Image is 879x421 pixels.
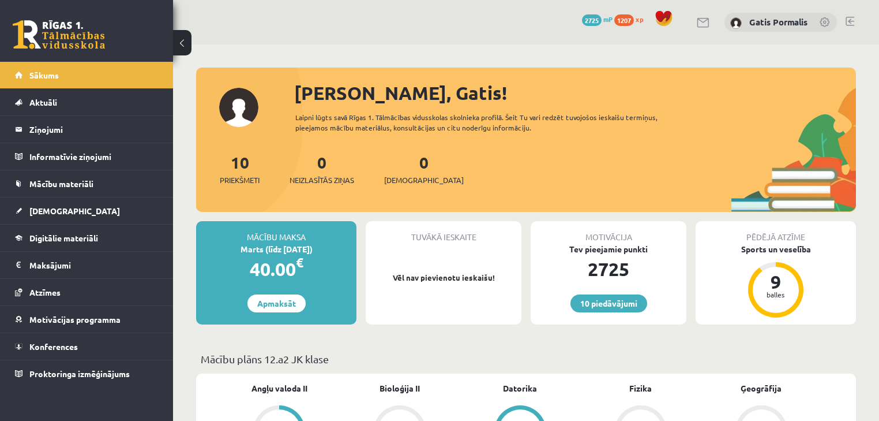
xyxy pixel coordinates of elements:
a: Sākums [15,62,159,88]
img: Gatis Pormalis [730,17,742,29]
a: 2725 mP [582,14,613,24]
a: Bioloģija II [380,382,420,394]
span: Motivācijas programma [29,314,121,325]
span: Priekšmeti [220,174,260,186]
span: Mācību materiāli [29,178,93,189]
a: Aktuāli [15,89,159,116]
p: Mācību plāns 12.a2 JK klase [201,351,851,367]
span: Neizlasītās ziņas [290,174,354,186]
legend: Ziņojumi [29,116,159,143]
a: Datorika [503,382,537,394]
div: Sports un veselība [696,243,856,255]
a: Ģeogrāfija [741,382,782,394]
a: 10 piedāvājumi [570,295,647,312]
div: 40.00 [196,255,356,283]
span: xp [636,14,643,24]
a: Digitālie materiāli [15,225,159,251]
a: Proktoringa izmēģinājums [15,360,159,387]
span: Digitālie materiāli [29,233,98,243]
a: Atzīmes [15,279,159,305]
div: Tev pieejamie punkti [531,243,686,255]
a: Ziņojumi [15,116,159,143]
span: [DEMOGRAPHIC_DATA] [29,206,120,216]
a: Maksājumi [15,252,159,278]
div: Marts (līdz [DATE]) [196,243,356,255]
div: 2725 [531,255,686,283]
span: Konferences [29,341,78,352]
div: [PERSON_NAME], Gatis! [294,79,856,107]
span: 1207 [614,14,634,26]
legend: Maksājumi [29,252,159,278]
a: 0Neizlasītās ziņas [290,152,354,186]
div: Mācību maksa [196,221,356,243]
a: Angļu valoda II [251,382,307,394]
a: Konferences [15,333,159,360]
span: Aktuāli [29,97,57,107]
div: balles [758,291,793,298]
a: Motivācijas programma [15,306,159,333]
div: Tuvākā ieskaite [366,221,521,243]
span: 2725 [582,14,602,26]
span: Proktoringa izmēģinājums [29,368,130,379]
a: Informatīvie ziņojumi [15,143,159,170]
span: Sākums [29,70,59,80]
div: Laipni lūgts savā Rīgas 1. Tālmācības vidusskolas skolnieka profilā. Šeit Tu vari redzēt tuvojošo... [295,112,691,133]
a: 10Priekšmeti [220,152,260,186]
a: Rīgas 1. Tālmācības vidusskola [13,20,105,49]
a: Apmaksāt [247,295,306,312]
a: [DEMOGRAPHIC_DATA] [15,198,159,224]
div: Motivācija [531,221,686,243]
a: 1207 xp [614,14,649,24]
a: Sports un veselība 9 balles [696,243,856,319]
span: Atzīmes [29,287,61,297]
a: Mācību materiāli [15,170,159,197]
div: 9 [758,273,793,291]
span: € [296,254,303,271]
span: [DEMOGRAPHIC_DATA] [384,174,464,186]
a: Gatis Pormalis [749,16,807,28]
legend: Informatīvie ziņojumi [29,143,159,170]
div: Pēdējā atzīme [696,221,856,243]
span: mP [603,14,613,24]
a: 0[DEMOGRAPHIC_DATA] [384,152,464,186]
p: Vēl nav pievienotu ieskaišu! [371,272,516,284]
a: Fizika [629,382,652,394]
